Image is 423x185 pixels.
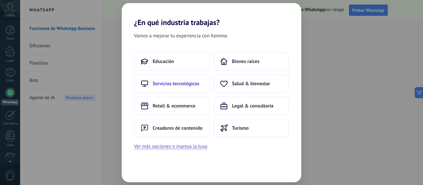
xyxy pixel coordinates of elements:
[232,58,259,65] span: Bienes raíces
[134,142,207,150] button: Ver más opciones o ingresa la tuya
[134,74,210,93] button: Servicios tecnológicos
[213,52,289,71] button: Bienes raíces
[153,58,174,65] span: Educación
[213,119,289,137] button: Turismo
[153,103,195,109] span: Retail & ecommerce
[213,97,289,115] button: Legal & consultoría
[134,52,210,71] button: Educación
[134,119,210,137] button: Creadores de contenido
[134,97,210,115] button: Retail & ecommerce
[122,3,301,27] h2: ¿En qué industria trabajas?
[232,125,249,131] span: Turismo
[153,125,203,131] span: Creadores de contenido
[232,103,273,109] span: Legal & consultoría
[232,81,270,87] span: Salud & bienestar
[134,32,228,40] span: Vamos a mejorar tu experiencia con Kommo.
[213,74,289,93] button: Salud & bienestar
[153,81,199,87] span: Servicios tecnológicos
